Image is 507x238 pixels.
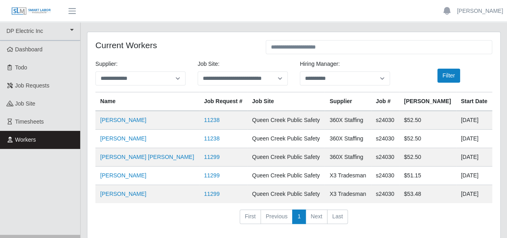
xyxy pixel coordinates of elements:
[247,130,325,148] td: Queen Creek Public Safety
[399,185,456,203] td: $53.48
[399,167,456,185] td: $51.15
[371,111,399,130] td: s24030
[204,117,220,123] a: 11238
[95,40,254,50] h4: Current Workers
[204,154,220,160] a: 11299
[100,172,146,179] a: [PERSON_NAME]
[456,148,492,167] td: [DATE]
[399,92,456,111] th: [PERSON_NAME]
[399,148,456,167] td: $52.50
[325,167,371,185] td: X3 Tradesman
[456,185,492,203] td: [DATE]
[325,148,371,167] td: 360X Staffing
[371,148,399,167] td: s24030
[371,130,399,148] td: s24030
[15,64,27,71] span: Todo
[15,136,36,143] span: Workers
[100,135,146,142] a: [PERSON_NAME]
[95,210,492,230] nav: pagination
[204,135,220,142] a: 11238
[247,167,325,185] td: Queen Creek Public Safety
[247,111,325,130] td: Queen Creek Public Safety
[456,111,492,130] td: [DATE]
[100,191,146,197] a: [PERSON_NAME]
[456,130,492,148] td: [DATE]
[204,172,220,179] a: 11299
[399,111,456,130] td: $52.50
[11,7,51,16] img: SLM Logo
[456,92,492,111] th: Start Date
[95,60,117,68] label: Supplier:
[456,167,492,185] td: [DATE]
[371,185,399,203] td: s24030
[437,69,460,83] button: Filter
[247,92,325,111] th: job site
[292,210,306,224] a: 1
[95,92,199,111] th: Name
[325,111,371,130] td: 360X Staffing
[325,92,371,111] th: Supplier
[371,92,399,111] th: Job #
[198,60,219,68] label: job site:
[325,130,371,148] td: 360X Staffing
[325,185,371,203] td: X3 Tradesman
[204,191,220,197] a: 11299
[15,118,44,125] span: Timesheets
[100,117,146,123] a: [PERSON_NAME]
[199,92,247,111] th: Job Request #
[399,130,456,148] td: $52.50
[100,154,194,160] a: [PERSON_NAME] [PERSON_NAME]
[457,7,503,15] a: [PERSON_NAME]
[247,148,325,167] td: Queen Creek Public Safety
[300,60,340,68] label: Hiring Manager:
[371,167,399,185] td: s24030
[15,100,36,107] span: job site
[247,185,325,203] td: Queen Creek Public Safety
[15,46,43,53] span: Dashboard
[15,82,50,89] span: Job Requests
